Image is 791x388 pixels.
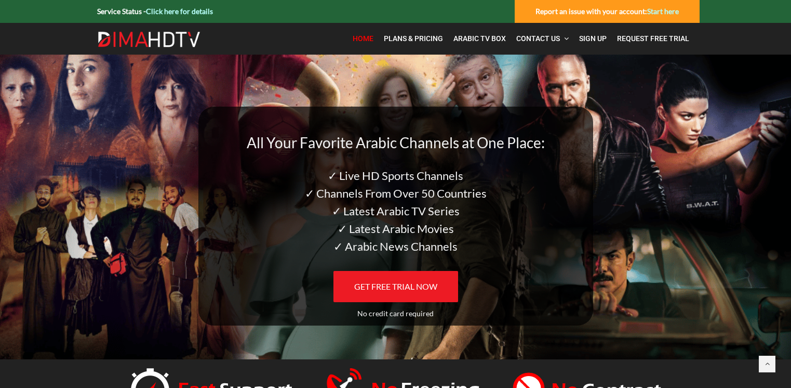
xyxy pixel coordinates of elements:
[332,204,460,218] span: ✓ Latest Arabic TV Series
[338,222,454,236] span: ✓ Latest Arabic Movies
[333,271,458,302] a: GET FREE TRIAL NOW
[612,28,694,49] a: Request Free Trial
[759,356,775,372] a: Back to top
[354,281,437,291] span: GET FREE TRIAL NOW
[357,309,434,318] span: No credit card required
[535,7,679,16] strong: Report an issue with your account:
[453,34,506,43] span: Arabic TV Box
[347,28,379,49] a: Home
[333,239,458,253] span: ✓ Arabic News Channels
[328,169,463,183] span: ✓ Live HD Sports Channels
[384,34,443,43] span: Plans & Pricing
[617,34,689,43] span: Request Free Trial
[305,186,487,200] span: ✓ Channels From Over 50 Countries
[448,28,511,49] a: Arabic TV Box
[97,7,213,16] strong: Service Status -
[574,28,612,49] a: Sign Up
[146,7,213,16] a: Click here for details
[511,28,574,49] a: Contact Us
[247,134,545,151] span: All Your Favorite Arabic Channels at One Place:
[97,31,201,48] img: Dima HDTV
[647,7,679,16] a: Start here
[579,34,607,43] span: Sign Up
[516,34,560,43] span: Contact Us
[353,34,373,43] span: Home
[379,28,448,49] a: Plans & Pricing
